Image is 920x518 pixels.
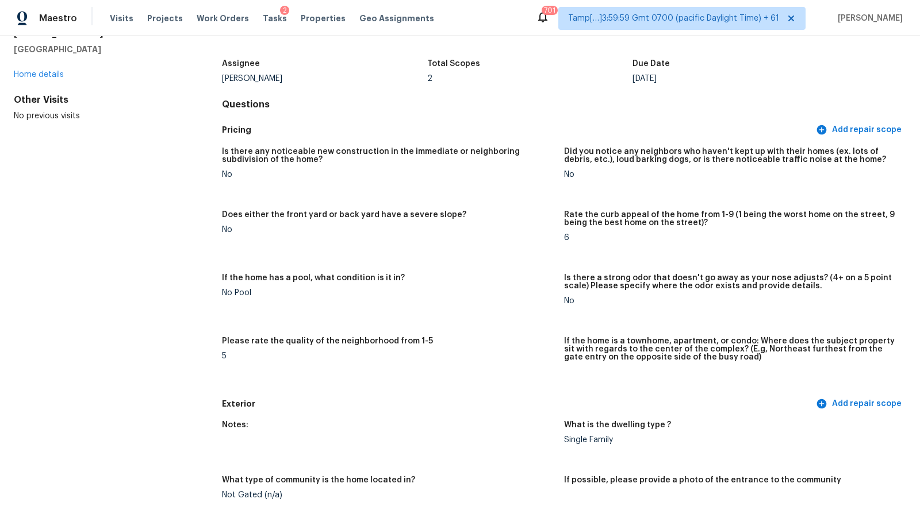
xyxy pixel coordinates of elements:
[222,148,555,164] h5: Is there any noticeable new construction in the immediate or neighboring subdivision of the home?
[110,13,133,24] span: Visits
[14,71,64,79] a: Home details
[222,476,415,484] h5: What type of community is the home located in?
[359,13,434,24] span: Geo Assignments
[568,13,779,24] span: Tamp[…]3:59:59 Gmt 0700 (pacific Daylight Time) + 61
[564,274,897,290] h5: Is there a strong odor that doesn't go away as your nose adjusts? (4+ on a 5 point scale) Please ...
[147,13,183,24] span: Projects
[814,119,906,141] button: Add repair scope
[814,393,906,415] button: Add repair scope
[222,60,260,68] h5: Assignee
[564,171,897,179] div: No
[564,211,897,227] h5: Rate the curb appeal of the home from 1-9 (1 being the worst home on the street, 9 being the best...
[14,94,185,106] div: Other Visits
[564,436,897,444] div: Single Family
[222,75,427,83] div: [PERSON_NAME]
[222,421,248,429] h5: Notes:
[222,124,814,136] h5: Pricing
[283,5,287,16] div: 2
[544,5,555,16] div: 701
[427,60,480,68] h5: Total Scopes
[564,234,897,242] div: 6
[833,13,903,24] span: [PERSON_NAME]
[222,99,906,110] h4: Questions
[427,75,632,83] div: 2
[39,13,77,24] span: Maestro
[564,148,897,164] h5: Did you notice any neighbors who haven't kept up with their homes (ex. lots of debris, etc.), lou...
[564,421,671,429] h5: What is the dwelling type ?
[818,397,902,411] span: Add repair scope
[222,398,814,410] h5: Exterior
[632,60,670,68] h5: Due Date
[14,112,80,120] span: No previous visits
[301,13,346,24] span: Properties
[222,226,555,234] div: No
[222,352,555,360] div: 5
[197,13,249,24] span: Work Orders
[564,297,897,305] div: No
[14,44,185,55] h5: [GEOGRAPHIC_DATA]
[222,171,555,179] div: No
[564,476,841,484] h5: If possible, please provide a photo of the entrance to the community
[263,14,287,22] span: Tasks
[632,75,838,83] div: [DATE]
[564,337,897,361] h5: If the home is a townhome, apartment, or condo: Where does the subject property sit with regards ...
[222,211,466,219] h5: Does either the front yard or back yard have a severe slope?
[818,123,902,137] span: Add repair scope
[222,289,555,297] div: No Pool
[222,23,906,53] div: Completed: to
[222,337,433,345] h5: Please rate the quality of the neighborhood from 1-5
[222,491,555,499] div: Not Gated (n/a)
[222,274,405,282] h5: If the home has a pool, what condition is it in?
